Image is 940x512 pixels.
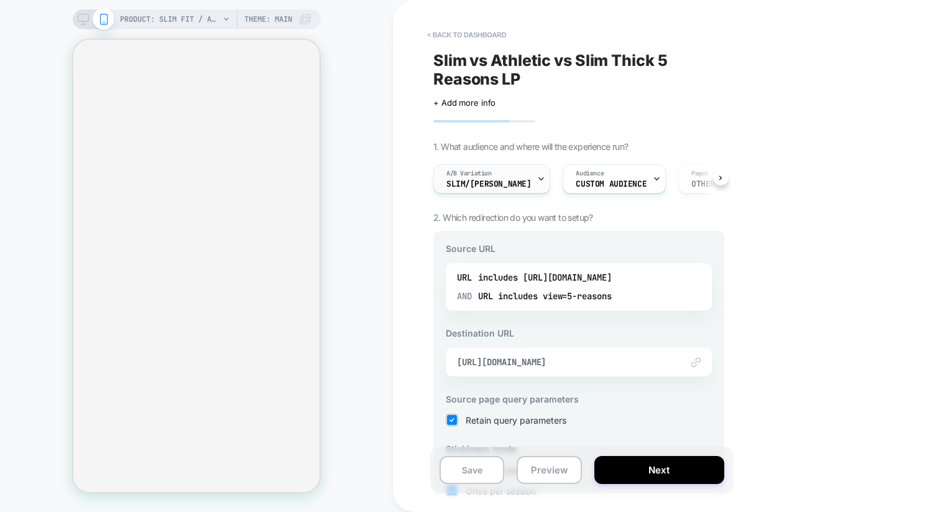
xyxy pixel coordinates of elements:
button: < back to dashboard [421,25,512,45]
span: Slim vs Athletic vs Slim Thick 5 Reasons LP [433,51,724,88]
div: includes view=5-reasons [498,287,612,305]
span: 2. Which redirection do you want to setup? [433,212,593,223]
img: edit [691,358,701,367]
span: AND [457,287,472,305]
span: Custom Audience [576,180,647,189]
h3: Destination URL [446,328,712,338]
h3: Stickiness mode [446,444,712,454]
span: + Add more info [433,98,495,108]
span: A/B Variation [446,169,492,178]
button: Preview [517,456,581,484]
button: Next [594,456,724,484]
div: URL [457,268,701,287]
div: includes [URL][DOMAIN_NAME] [478,268,612,287]
span: PRODUCT: Slim Fit / Admiral (Med Blue) [120,9,219,29]
span: Retain query parameters [466,415,566,426]
h3: Source URL [446,243,712,254]
span: Audience [576,169,604,178]
button: Save [440,456,504,484]
span: 1. What audience and where will the experience run? [433,141,628,152]
div: URL [457,287,701,305]
h3: Source page query parameters [446,394,712,404]
span: [URL][DOMAIN_NAME] [457,356,670,368]
span: Theme: MAIN [244,9,292,29]
span: Slim/[PERSON_NAME] [446,180,531,189]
